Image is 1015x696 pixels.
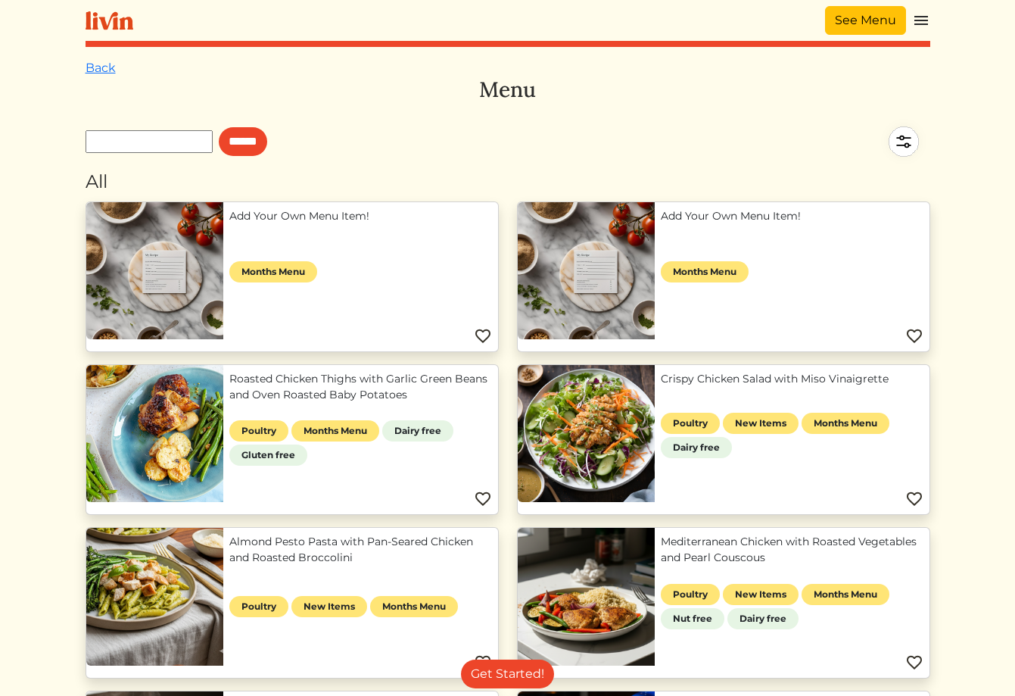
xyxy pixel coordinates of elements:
[474,327,492,345] img: Favorite menu item
[825,6,906,35] a: See Menu
[229,371,492,403] a: Roasted Chicken Thighs with Garlic Green Beans and Oven Roasted Baby Potatoes
[905,490,923,508] img: Favorite menu item
[229,534,492,566] a: Almond Pesto Pasta with Pan-Seared Chicken and Roasted Broccolini
[474,490,492,508] img: Favorite menu item
[905,327,923,345] img: Favorite menu item
[229,208,492,224] a: Add Your Own Menu Item!
[86,61,116,75] a: Back
[86,168,930,195] div: All
[461,660,554,688] a: Get Started!
[661,208,923,224] a: Add Your Own Menu Item!
[86,11,133,30] img: livin-logo-a0d97d1a881af30f6274990eb6222085a2533c92bbd1e4f22c21b4f0d0e3210c.svg
[661,534,923,566] a: Mediterranean Chicken with Roasted Vegetables and Pearl Couscous
[912,11,930,30] img: menu_hamburger-cb6d353cf0ecd9f46ceae1c99ecbeb4a00e71ca567a856bd81f57e9d8c17bb26.svg
[661,371,923,387] a: Crispy Chicken Salad with Miso Vinaigrette
[877,115,930,168] img: filter-5a7d962c2457a2d01fc3f3b070ac7679cf81506dd4bc827d76cf1eb68fb85cd7.svg
[474,654,492,672] img: Favorite menu item
[905,654,923,672] img: Favorite menu item
[86,77,930,103] h3: Menu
